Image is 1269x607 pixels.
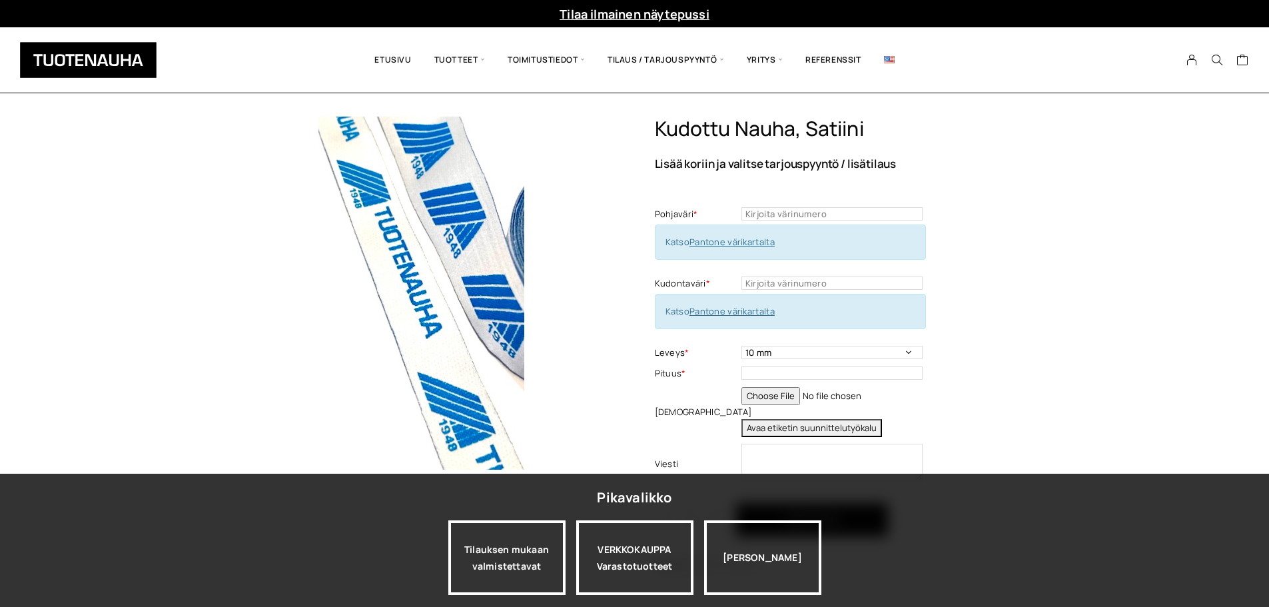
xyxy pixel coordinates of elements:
a: Pantone värikartalta [689,236,775,248]
button: Avaa etiketin suunnittelutyökalu [741,419,882,437]
a: Tilauksen mukaan valmistettavat [448,520,566,595]
label: Kudontaväri [655,277,738,291]
a: Etusivu [363,37,422,83]
span: Toimitustiedot [496,37,596,83]
span: Katso [665,305,775,317]
input: Kirjoita värinumero [741,277,923,290]
div: VERKKOKAUPPA Varastotuotteet [576,520,693,595]
label: Leveys [655,346,738,360]
a: My Account [1179,54,1205,66]
span: Katso [665,236,775,248]
a: Tilaa ilmainen näytepussi [560,6,709,22]
h1: Kudottu nauha, satiini [655,117,1025,141]
span: Yritys [735,37,794,83]
span: Tilaus / Tarjouspyyntö [596,37,735,83]
label: Pituus [655,366,738,380]
label: [DEMOGRAPHIC_DATA] [655,405,738,419]
img: Tuotenauha Kudottu nauha, satiini [245,117,598,470]
img: Tuotenauha Oy [20,42,157,78]
a: Referenssit [794,37,873,83]
p: Lisää koriin ja valitse tarjouspyyntö / lisätilaus [655,158,1025,169]
a: Cart [1236,53,1249,69]
label: Pohjaväri [655,207,738,221]
a: Pantone värikartalta [689,305,775,317]
span: Tuotteet [423,37,496,83]
div: Pikavalikko [597,486,671,510]
input: Kirjoita värinumero [741,207,923,221]
a: VERKKOKAUPPAVarastotuotteet [576,520,693,595]
img: English [884,56,895,63]
label: Viesti [655,457,738,471]
div: [PERSON_NAME] [704,520,821,595]
button: Search [1204,54,1230,66]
